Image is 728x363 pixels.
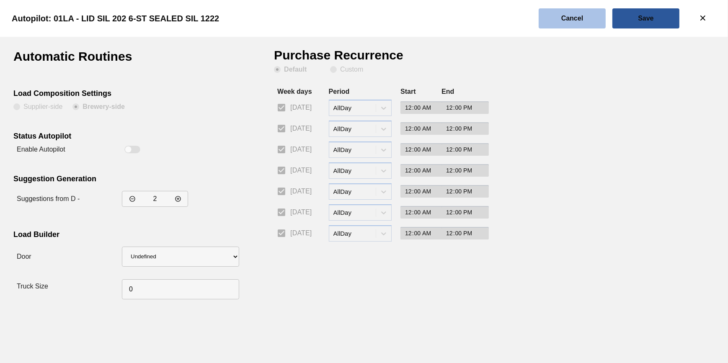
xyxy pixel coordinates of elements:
[13,89,224,100] div: Load Composition Settings
[13,230,224,241] div: Load Builder
[17,283,48,290] label: Truck Size
[290,228,312,238] span: [DATE]
[17,146,65,153] label: Enable Autopilot
[13,103,62,112] clb-radio-button: Supplier-side
[274,50,423,66] h1: Purchase Recurrence
[441,88,454,95] label: End
[72,103,125,112] clb-radio-button: Brewery-side
[17,195,80,202] label: Suggestions from D -
[329,88,350,95] label: Period
[330,66,363,75] clb-radio-button: Custom
[290,186,312,196] span: [DATE]
[13,132,224,143] div: Status Autopilot
[290,124,312,134] span: [DATE]
[274,66,320,75] clb-radio-button: Default
[13,50,162,69] h1: Automatic Routines
[17,253,31,260] label: Door
[13,175,224,185] div: Suggestion Generation
[290,103,312,113] span: [DATE]
[290,165,312,175] span: [DATE]
[400,88,416,95] label: Start
[290,207,312,217] span: [DATE]
[290,144,312,154] span: [DATE]
[277,88,312,95] label: Week days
